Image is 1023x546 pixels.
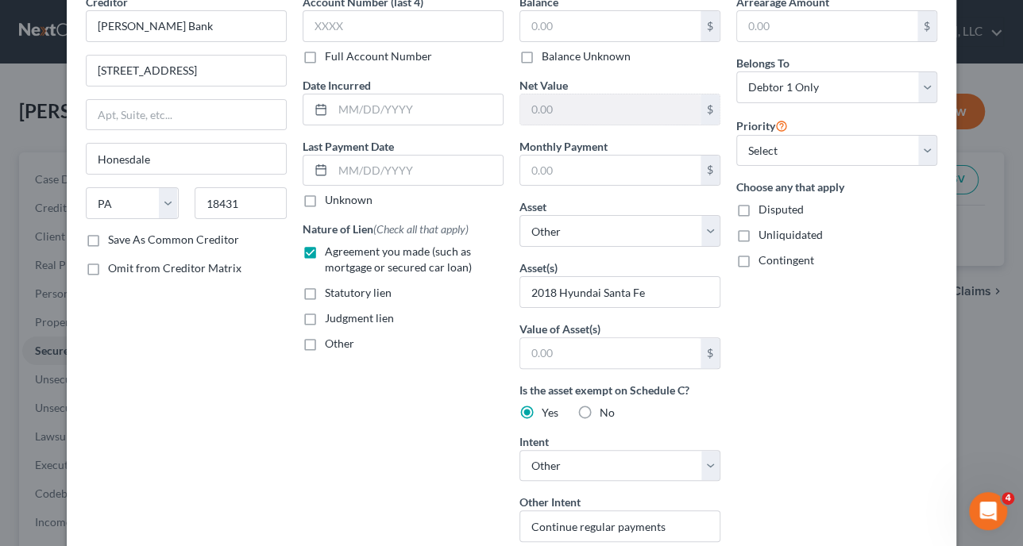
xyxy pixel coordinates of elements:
[737,11,917,41] input: 0.00
[519,382,720,398] label: Is the asset exempt on Schedule C?
[303,138,394,155] label: Last Payment Date
[736,116,788,135] label: Priority
[542,406,558,419] span: Yes
[108,261,241,275] span: Omit from Creditor Matrix
[373,222,469,236] span: (Check all that apply)
[519,260,558,276] label: Asset(s)
[759,202,804,216] span: Disputed
[520,277,720,307] input: Specify...
[333,156,503,186] input: MM/DD/YYYY
[520,156,701,186] input: 0.00
[325,286,392,299] span: Statutory lien
[303,221,469,237] label: Nature of Lien
[542,48,631,64] label: Balance Unknown
[1002,492,1014,505] span: 4
[520,11,701,41] input: 0.00
[701,156,720,186] div: $
[325,192,373,208] label: Unknown
[736,179,937,195] label: Choose any that apply
[325,48,432,64] label: Full Account Number
[86,10,287,42] input: Search creditor by name...
[325,311,394,325] span: Judgment lien
[333,94,503,125] input: MM/DD/YYYY
[701,338,720,368] div: $
[519,433,549,450] label: Intent
[759,228,823,241] span: Unliquidated
[600,406,615,419] span: No
[701,11,720,41] div: $
[917,11,936,41] div: $
[969,492,1007,530] iframe: Intercom live chat
[325,336,354,350] span: Other
[519,494,581,510] label: Other Intent
[759,253,814,267] span: Contingent
[520,94,701,125] input: 0.00
[303,10,504,42] input: XXXX
[108,232,239,248] label: Save As Common Creditor
[87,56,286,86] input: Enter address...
[519,138,608,155] label: Monthly Payment
[87,100,286,130] input: Apt, Suite, etc...
[520,338,701,368] input: 0.00
[519,77,568,94] label: Net Value
[736,56,789,70] span: Belongs To
[519,200,546,213] span: Asset
[87,144,286,174] input: Enter city...
[325,244,472,274] span: Agreement you made (such as mortgage or secured car loan)
[519,510,720,542] input: Specify...
[519,321,600,337] label: Value of Asset(s)
[303,77,371,94] label: Date Incurred
[701,94,720,125] div: $
[195,187,288,219] input: Enter zip...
